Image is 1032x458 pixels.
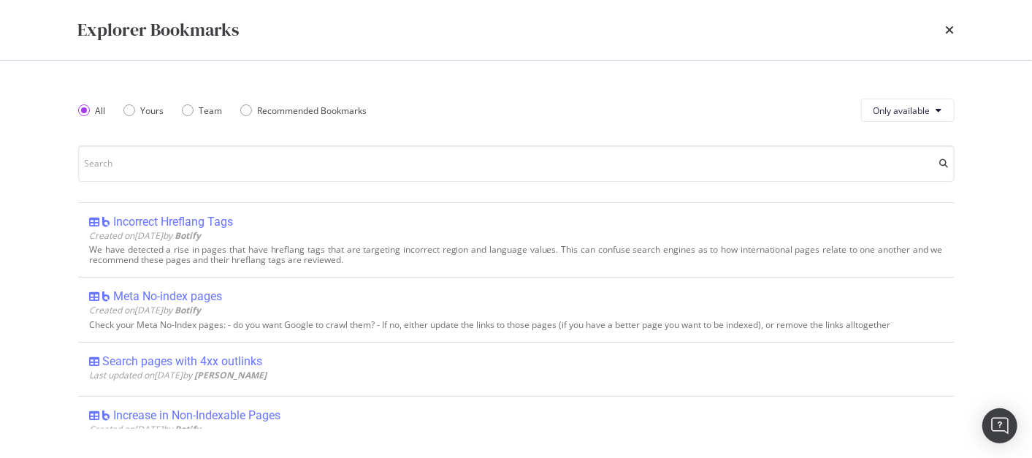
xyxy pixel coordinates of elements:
[195,369,267,381] b: [PERSON_NAME]
[114,289,223,304] div: Meta No-index pages
[90,304,202,316] span: Created on [DATE] by
[199,104,223,117] div: Team
[874,104,930,117] span: Only available
[123,104,164,117] div: Yours
[114,408,281,423] div: Increase in Non-Indexable Pages
[982,408,1017,443] div: Open Intercom Messenger
[90,320,943,330] div: Check your Meta No-Index pages: - do you want Google to crawl them? - If no, either update the li...
[946,18,955,42] div: times
[175,229,202,242] b: Botify
[182,104,223,117] div: Team
[78,145,955,182] input: Search
[78,18,240,42] div: Explorer Bookmarks
[114,215,234,229] div: Incorrect Hreflang Tags
[258,104,367,117] div: Recommended Bookmarks
[90,229,202,242] span: Created on [DATE] by
[90,245,943,265] div: We have detected a rise in pages that have hreflang tags that are targeting incorrect region and ...
[90,423,202,435] span: Created on [DATE] by
[240,104,367,117] div: Recommended Bookmarks
[103,354,263,369] div: Search pages with 4xx outlinks
[96,104,106,117] div: All
[90,369,267,381] span: Last updated on [DATE] by
[78,104,106,117] div: All
[175,423,202,435] b: Botify
[141,104,164,117] div: Yours
[175,304,202,316] b: Botify
[861,99,955,122] button: Only available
